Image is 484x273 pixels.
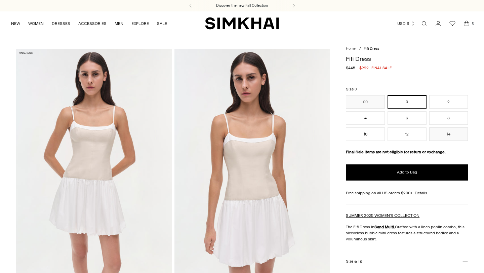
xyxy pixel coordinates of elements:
[374,225,395,229] strong: Sand Multi.
[346,213,419,218] a: SUMMER 2025 WOMEN'S COLLECTION
[355,87,357,91] span: 0
[415,190,427,196] a: Details
[346,259,362,264] h3: Size & Fit
[346,46,468,52] nav: breadcrumbs
[346,56,468,62] h1: Fifi Dress
[78,16,107,31] a: ACCESSORIES
[359,65,369,71] span: $222
[432,17,445,30] a: Go to the account page
[346,253,468,270] button: Size & Fit
[205,17,279,30] a: SIMKHAI
[52,16,70,31] a: DRESSES
[417,17,431,30] a: Open search modal
[346,224,468,242] p: The Fifi Dress in Crafted with a linen poplin combo, this sleeveless bubble mini dress features a...
[157,16,167,31] a: SALE
[446,17,459,30] a: Wishlist
[397,16,415,31] button: USD $
[346,127,385,141] button: 10
[397,169,417,175] span: Add to Bag
[359,46,361,52] div: /
[429,95,468,109] button: 2
[346,111,385,125] button: 4
[346,65,355,71] s: $445
[429,127,468,141] button: 14
[429,111,468,125] button: 8
[388,111,427,125] button: 6
[11,16,20,31] a: NEW
[346,86,357,92] label: Size:
[28,16,44,31] a: WOMEN
[131,16,149,31] a: EXPLORE
[470,20,476,26] span: 0
[388,127,427,141] button: 12
[346,46,356,51] a: Home
[346,150,446,154] strong: Final Sale items are not eligible for return or exchange.
[460,17,473,30] a: Open cart modal
[216,3,268,8] a: Discover the new Fall Collection
[346,95,385,109] button: 00
[346,164,468,181] button: Add to Bag
[115,16,123,31] a: MEN
[388,95,427,109] button: 0
[346,190,468,196] div: Free shipping on all US orders $200+
[364,46,379,51] span: Fifi Dress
